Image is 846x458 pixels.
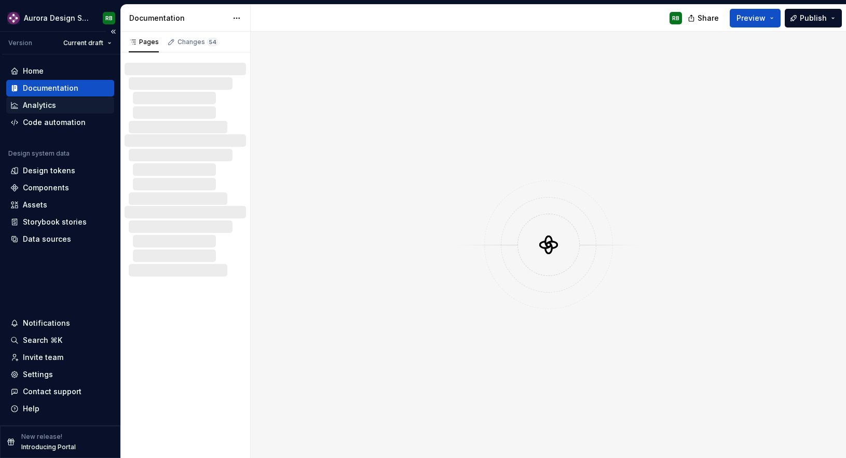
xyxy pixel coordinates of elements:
[59,36,116,50] button: Current draft
[23,386,81,397] div: Contact support
[6,400,114,417] button: Help
[698,13,719,23] span: Share
[23,318,70,328] div: Notifications
[6,197,114,213] a: Assets
[23,352,63,363] div: Invite team
[6,80,114,96] a: Documentation
[785,9,842,27] button: Publish
[6,63,114,79] a: Home
[736,13,766,23] span: Preview
[730,9,781,27] button: Preview
[129,13,227,23] div: Documentation
[23,117,86,128] div: Code automation
[6,114,114,131] a: Code automation
[23,165,75,176] div: Design tokens
[23,217,87,227] div: Storybook stories
[23,369,53,380] div: Settings
[23,335,62,345] div: Search ⌘K
[23,83,78,93] div: Documentation
[6,349,114,366] a: Invite team
[8,39,32,47] div: Version
[6,179,114,196] a: Components
[683,9,726,27] button: Share
[23,200,47,210] div: Assets
[6,383,114,400] button: Contact support
[178,38,218,46] div: Changes
[207,38,218,46] span: 54
[6,231,114,247] a: Data sources
[23,66,44,76] div: Home
[2,7,118,29] button: Aurora Design SystemRB
[6,162,114,179] a: Design tokens
[672,14,679,22] div: RB
[6,366,114,383] a: Settings
[23,100,56,110] div: Analytics
[21,433,62,441] p: New release!
[23,404,39,414] div: Help
[106,24,120,39] button: Collapse sidebar
[23,183,69,193] div: Components
[24,13,90,23] div: Aurora Design System
[129,38,159,46] div: Pages
[6,315,114,331] button: Notifications
[6,214,114,230] a: Storybook stories
[8,149,70,158] div: Design system data
[23,234,71,244] div: Data sources
[800,13,827,23] span: Publish
[105,14,113,22] div: RB
[6,332,114,349] button: Search ⌘K
[21,443,76,451] p: Introducing Portal
[6,97,114,114] a: Analytics
[7,12,20,24] img: 35f87a10-d4cc-4919-b733-6cceb854e0f0.png
[63,39,103,47] span: Current draft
